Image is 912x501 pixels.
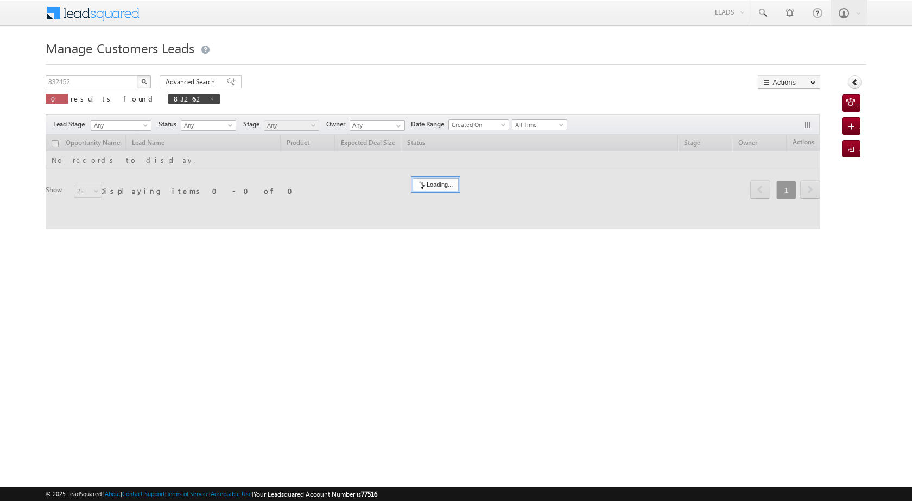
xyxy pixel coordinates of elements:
[71,94,157,103] span: results found
[411,119,448,129] span: Date Range
[166,77,218,87] span: Advanced Search
[264,120,319,131] a: Any
[361,490,377,498] span: 77516
[181,121,233,130] span: Any
[448,119,509,130] a: Created On
[181,120,236,131] a: Any
[91,121,148,130] span: Any
[122,490,165,497] a: Contact Support
[243,119,264,129] span: Stage
[254,490,377,498] span: Your Leadsquared Account Number is
[758,75,820,89] button: Actions
[512,119,567,130] a: All Time
[350,120,405,131] input: Type to Search
[159,119,181,129] span: Status
[167,490,209,497] a: Terms of Service
[326,119,350,129] span: Owner
[141,79,147,84] img: Search
[413,178,459,191] div: Loading...
[46,39,194,56] span: Manage Customers Leads
[174,94,204,103] span: 832452
[91,120,151,131] a: Any
[211,490,252,497] a: Acceptable Use
[53,119,89,129] span: Lead Stage
[390,121,404,131] a: Show All Items
[449,120,505,130] span: Created On
[264,121,316,130] span: Any
[105,490,121,497] a: About
[46,489,377,499] span: © 2025 LeadSquared | | | | |
[51,94,62,103] span: 0
[512,120,564,130] span: All Time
